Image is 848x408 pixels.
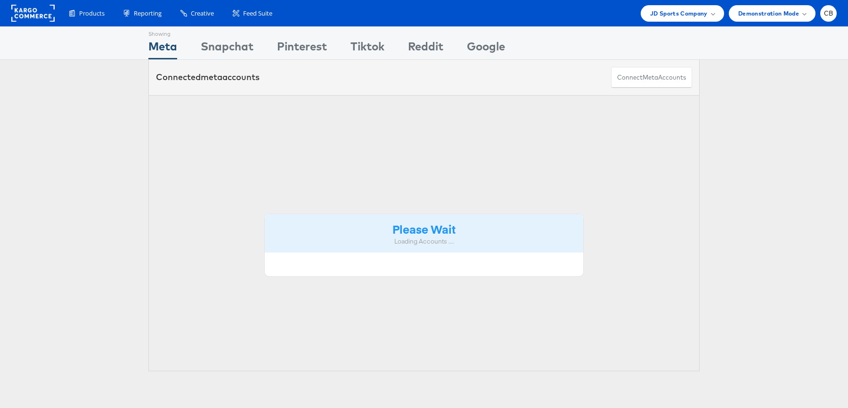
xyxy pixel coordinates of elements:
span: Products [79,9,105,18]
div: Snapchat [201,38,253,59]
div: Connected accounts [156,71,260,83]
div: Showing [148,27,177,38]
span: CB [824,10,833,16]
div: Pinterest [277,38,327,59]
div: Tiktok [351,38,384,59]
div: Google [467,38,505,59]
span: meta [643,73,658,82]
span: Creative [191,9,214,18]
div: Meta [148,38,177,59]
span: Demonstration Mode [738,8,799,18]
span: Feed Suite [243,9,272,18]
span: meta [201,72,222,82]
div: Loading Accounts .... [272,237,576,246]
span: Reporting [134,9,162,18]
span: JD Sports Company [650,8,708,18]
button: ConnectmetaAccounts [611,67,692,88]
div: Reddit [408,38,443,59]
strong: Please Wait [392,221,456,237]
